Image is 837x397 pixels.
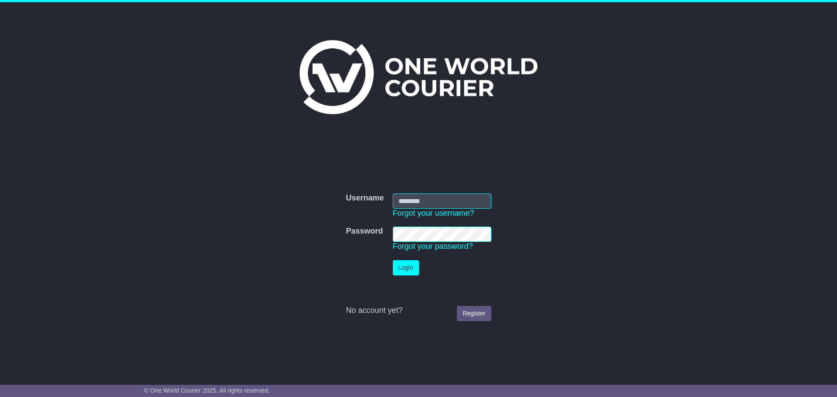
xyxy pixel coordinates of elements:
a: Forgot your username? [393,209,474,217]
a: Register [457,306,491,321]
a: Forgot your password? [393,242,473,251]
label: Password [346,227,383,236]
span: © One World Courier 2025. All rights reserved. [144,387,270,394]
div: No account yet? [346,306,491,316]
img: One World [299,40,538,114]
button: Login [393,260,419,275]
label: Username [346,193,384,203]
